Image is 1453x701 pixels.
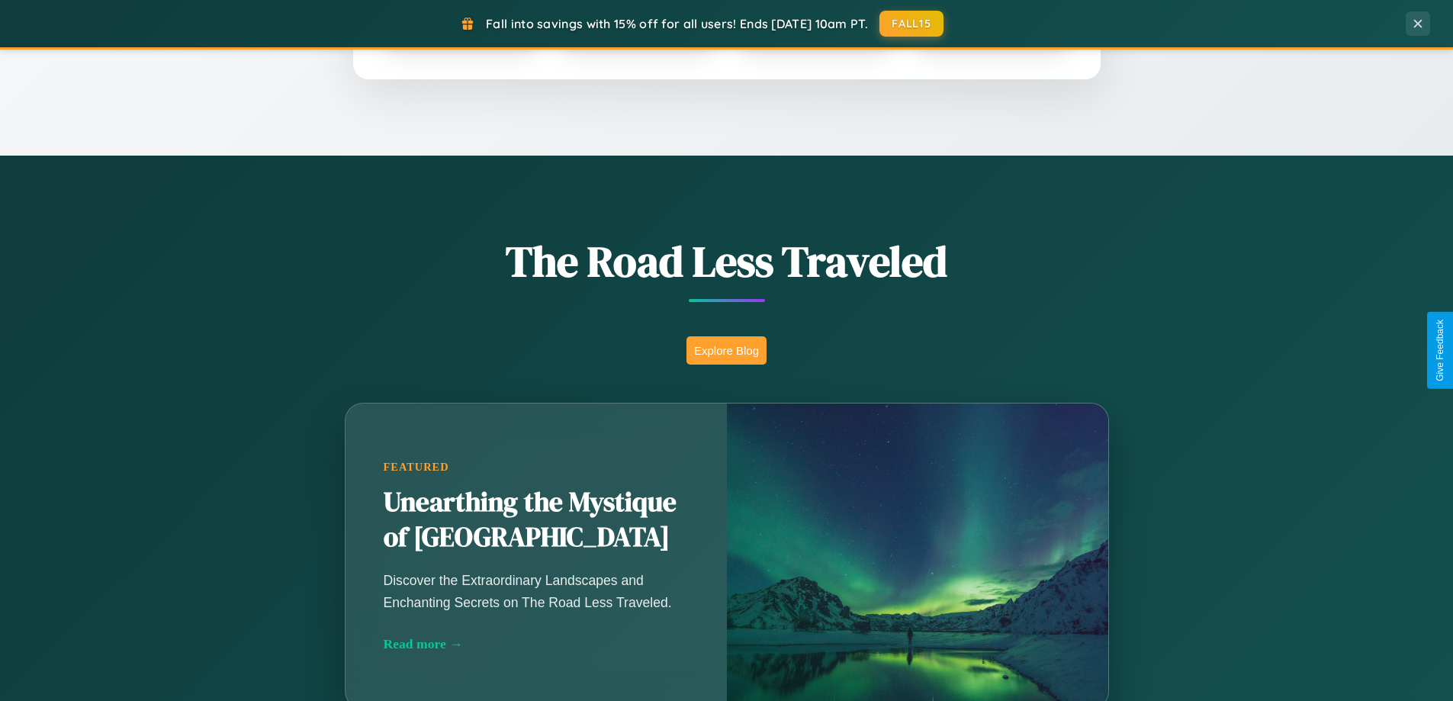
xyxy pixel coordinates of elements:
h2: Unearthing the Mystique of [GEOGRAPHIC_DATA] [384,485,689,555]
button: Explore Blog [686,336,767,365]
div: Featured [384,461,689,474]
div: Read more → [384,636,689,652]
button: FALL15 [879,11,943,37]
h1: The Road Less Traveled [269,232,1185,291]
span: Fall into savings with 15% off for all users! Ends [DATE] 10am PT. [486,16,868,31]
div: Give Feedback [1435,320,1445,381]
p: Discover the Extraordinary Landscapes and Enchanting Secrets on The Road Less Traveled. [384,570,689,613]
